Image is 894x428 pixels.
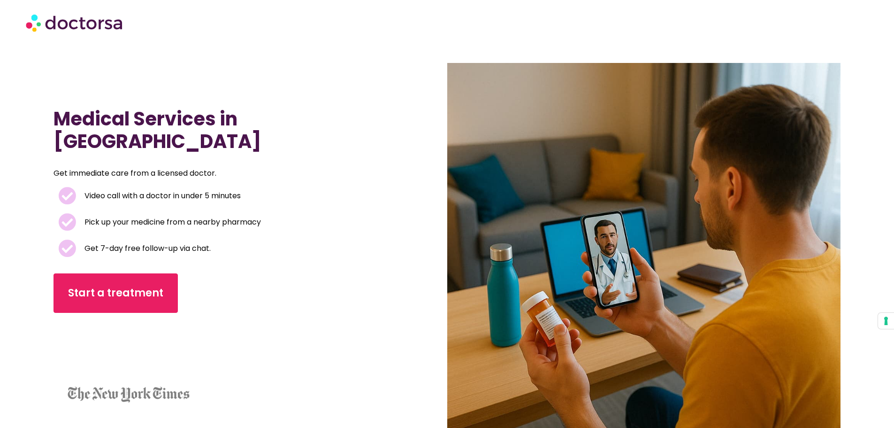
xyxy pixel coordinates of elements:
[82,216,261,229] span: Pick up your medicine from a nearby pharmacy
[53,108,388,153] h1: Medical Services in [GEOGRAPHIC_DATA]
[58,327,143,397] iframe: Customer reviews powered by Trustpilot
[53,167,365,180] p: Get immediate care from a licensed doctor.
[82,242,211,255] span: Get 7-day free follow-up via chat.
[82,189,241,202] span: Video call with a doctor in under 5 minutes
[68,286,163,301] span: Start a treatment
[53,273,178,313] a: Start a treatment
[878,313,894,329] button: Your consent preferences for tracking technologies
